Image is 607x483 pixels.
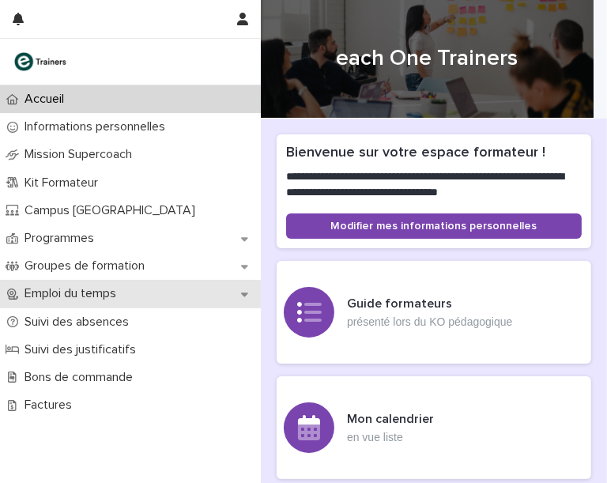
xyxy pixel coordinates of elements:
[347,296,512,312] h3: Guide formateurs
[18,175,111,191] p: Kit Formateur
[18,286,129,301] p: Emploi du temps
[18,231,107,246] p: Programmes
[18,398,85,413] p: Factures
[18,147,145,162] p: Mission Supercoach
[347,431,434,444] p: en vue liste
[277,261,591,364] a: Guide formateursprésenté lors du KO pédagogique
[18,342,149,357] p: Suivi des justificatifs
[331,221,537,232] span: Modifier mes informations personnelles
[277,376,591,479] a: Mon calendrieren vue liste
[18,92,77,107] p: Accueil
[18,370,145,385] p: Bons de commande
[347,315,512,329] p: présenté lors du KO pédagogique
[277,44,578,74] h1: each One Trainers
[13,51,70,72] img: K0CqGN7SDeD6s4JG8KQk
[347,411,434,428] h3: Mon calendrier
[18,119,178,134] p: Informations personnelles
[286,144,582,163] h2: Bienvenue sur votre espace formateur !
[286,213,582,239] a: Modifier mes informations personnelles
[18,258,157,274] p: Groupes de formation
[18,203,208,218] p: Campus [GEOGRAPHIC_DATA]
[18,315,141,330] p: Suivi des absences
